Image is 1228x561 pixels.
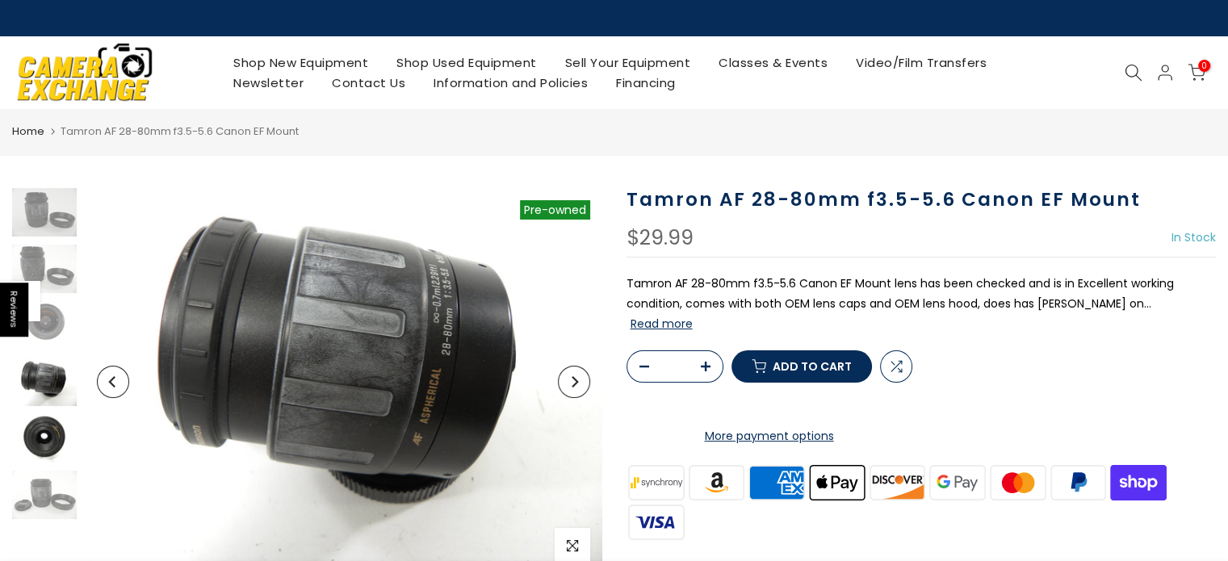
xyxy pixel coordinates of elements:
a: Shop Used Equipment [383,52,551,73]
a: Classes & Events [705,52,842,73]
img: master [987,463,1048,502]
span: In Stock [1171,229,1216,245]
img: amazon payments [686,463,747,502]
a: Contact Us [318,73,420,93]
img: shopify pay [1109,463,1169,502]
img: paypal [1048,463,1109,502]
button: Add to cart [731,350,872,383]
a: Video/Film Transfers [842,52,1001,73]
button: Read more [631,316,693,331]
div: $29.99 [627,228,694,249]
a: Financing [602,73,690,93]
img: Tamron AF 28-80mm f3.5-5.6 Canon EF Mount Lenses Small Format - Canon EOS Mount Lenses - Canon EF... [12,245,77,293]
a: Information and Policies [420,73,602,93]
span: 0 [1198,60,1210,72]
img: Tamron AF 28-80mm f3.5-5.6 Canon EF Mount Lenses Small Format - Canon EOS Mount Lenses - Canon EF... [12,301,77,350]
img: Tamron AF 28-80mm f3.5-5.6 Canon EF Mount Lenses Small Format - Canon EOS Mount Lenses - Canon EF... [12,414,77,463]
img: apple pay [807,463,867,502]
img: synchrony [627,463,687,502]
button: Previous [97,366,129,398]
a: Shop New Equipment [220,52,383,73]
a: Sell Your Equipment [551,52,705,73]
a: Home [12,124,44,140]
a: 0 [1188,64,1205,82]
a: More payment options [627,426,912,446]
img: Tamron AF 28-80mm f3.5-5.6 Canon EF Mount Lenses Small Format - Canon EOS Mount Lenses - Canon EF... [12,188,77,237]
button: Next [558,366,590,398]
span: Tamron AF 28-80mm f3.5-5.6 Canon EF Mount [61,124,299,139]
img: american express [747,463,807,502]
img: visa [627,502,687,542]
img: discover [867,463,928,502]
a: Newsletter [220,73,318,93]
span: Add to cart [773,361,852,372]
p: Tamron AF 28-80mm f3.5-5.6 Canon EF Mount lens has been checked and is in Excellent working condi... [627,274,1217,335]
h1: Tamron AF 28-80mm f3.5-5.6 Canon EF Mount [627,188,1217,211]
img: google pay [928,463,988,502]
img: Tamron AF 28-80mm f3.5-5.6 Canon EF Mount Lenses Small Format - Canon EOS Mount Lenses - Canon EF... [12,358,77,406]
img: Tamron AF 28-80mm f3.5-5.6 Canon EF Mount Lenses Small Format - Canon EOS Mount Lenses - Canon EF... [12,471,77,519]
